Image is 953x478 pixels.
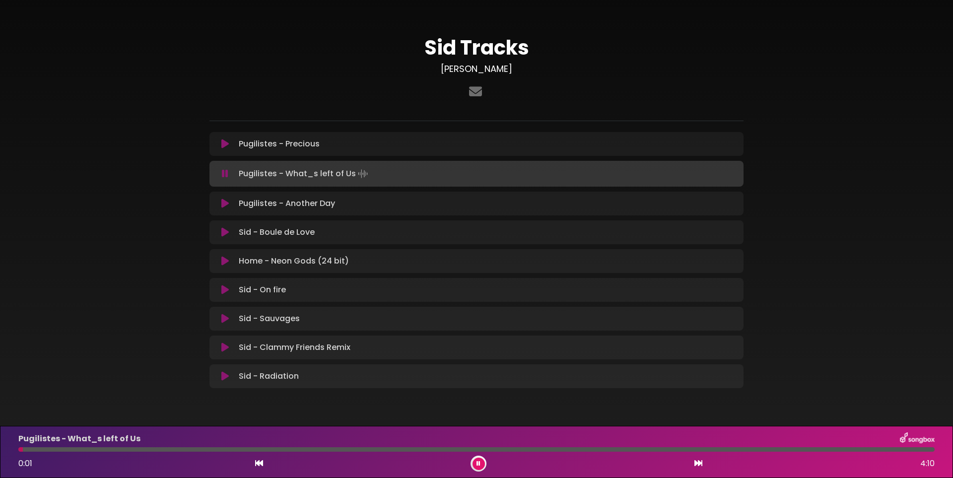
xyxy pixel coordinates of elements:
h1: Sid Tracks [209,36,744,60]
p: Pugilistes - Precious [239,138,320,150]
img: waveform4.gif [356,167,370,181]
p: Sid - Clammy Friends Remix [239,341,350,353]
p: Pugilistes - Another Day [239,198,335,209]
p: Sid - On fire [239,284,286,296]
p: Sid - Radiation [239,370,299,382]
p: Sid - Boule de Love [239,226,315,238]
p: Pugilistes - What_s left of Us [239,167,370,181]
h3: [PERSON_NAME] [209,64,744,74]
p: Home - Neon Gods (24 bit) [239,255,349,267]
p: Sid - Sauvages [239,313,300,325]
